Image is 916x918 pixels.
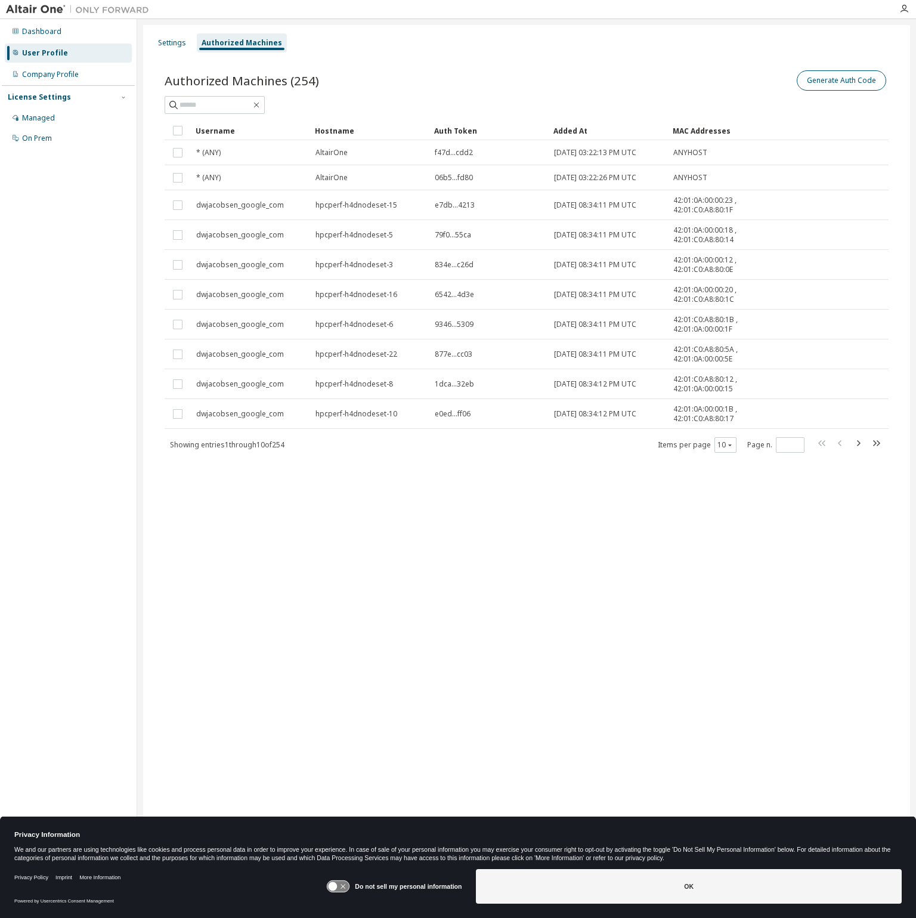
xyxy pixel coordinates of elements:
span: hpcperf-h4dnodeset-8 [315,379,393,389]
span: 42:01:C0:A8:80:5A , 42:01:0A:00:00:5E [673,345,763,364]
span: 6542...4d3e [435,290,474,299]
div: User Profile [22,48,68,58]
span: 42:01:0A:00:00:20 , 42:01:C0:A8:80:1C [673,285,763,304]
span: hpcperf-h4dnodeset-16 [315,290,397,299]
span: Items per page [658,437,736,453]
div: License Settings [8,92,71,102]
span: 42:01:0A:00:00:18 , 42:01:C0:A8:80:14 [673,225,763,245]
span: hpcperf-h4dnodeset-6 [315,320,393,329]
div: MAC Addresses [673,121,763,140]
div: Username [196,121,305,140]
span: dwjacobsen_google_com [196,350,284,359]
span: [DATE] 08:34:11 PM UTC [554,290,636,299]
div: Dashboard [22,27,61,36]
span: 42:01:0A:00:00:23 , 42:01:C0:A8:80:1F [673,196,763,215]
span: Page n. [747,437,804,453]
span: dwjacobsen_google_com [196,379,284,389]
div: Hostname [315,121,425,140]
span: 42:01:0A:00:00:1B , 42:01:C0:A8:80:17 [673,404,763,424]
span: AltairOne [315,148,348,157]
span: 1dca...32eb [435,379,474,389]
span: 877e...cc03 [435,350,472,359]
div: Company Profile [22,70,79,79]
div: On Prem [22,134,52,143]
span: [DATE] 08:34:11 PM UTC [554,200,636,210]
span: ANYHOST [673,173,707,183]
span: [DATE] 08:34:11 PM UTC [554,320,636,329]
span: hpcperf-h4dnodeset-3 [315,260,393,270]
span: 42:01:0A:00:00:12 , 42:01:C0:A8:80:0E [673,255,763,274]
span: 42:01:C0:A8:80:12 , 42:01:0A:00:00:15 [673,375,763,394]
span: [DATE] 08:34:12 PM UTC [554,409,636,419]
span: [DATE] 08:34:11 PM UTC [554,260,636,270]
div: Authorized Machines [202,38,282,48]
span: Showing entries 1 through 10 of 254 [170,440,284,450]
span: hpcperf-h4dnodeset-15 [315,200,397,210]
span: dwjacobsen_google_com [196,290,284,299]
span: hpcperf-h4dnodeset-10 [315,409,397,419]
span: AltairOne [315,173,348,183]
span: [DATE] 08:34:11 PM UTC [554,350,636,359]
div: Managed [22,113,55,123]
span: dwjacobsen_google_com [196,230,284,240]
span: 06b5...fd80 [435,173,473,183]
span: ANYHOST [673,148,707,157]
button: Generate Auth Code [797,70,886,91]
span: [DATE] 03:22:13 PM UTC [554,148,636,157]
span: e7db...4213 [435,200,475,210]
span: dwjacobsen_google_com [196,409,284,419]
span: 42:01:C0:A8:80:1B , 42:01:0A:00:00:1F [673,315,763,334]
button: 10 [717,440,734,450]
span: dwjacobsen_google_com [196,200,284,210]
img: Altair One [6,4,155,16]
span: f47d...cdd2 [435,148,473,157]
span: hpcperf-h4dnodeset-22 [315,350,397,359]
div: Auth Token [434,121,544,140]
span: e0ed...ff06 [435,409,471,419]
span: Authorized Machines (254) [165,72,319,89]
span: * (ANY) [196,148,221,157]
span: hpcperf-h4dnodeset-5 [315,230,393,240]
span: dwjacobsen_google_com [196,320,284,329]
span: [DATE] 08:34:11 PM UTC [554,230,636,240]
div: Settings [158,38,186,48]
span: [DATE] 03:22:26 PM UTC [554,173,636,183]
span: 9346...5309 [435,320,474,329]
span: 834e...c26d [435,260,474,270]
span: * (ANY) [196,173,221,183]
span: 79f0...55ca [435,230,471,240]
span: dwjacobsen_google_com [196,260,284,270]
div: Added At [553,121,663,140]
span: [DATE] 08:34:12 PM UTC [554,379,636,389]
